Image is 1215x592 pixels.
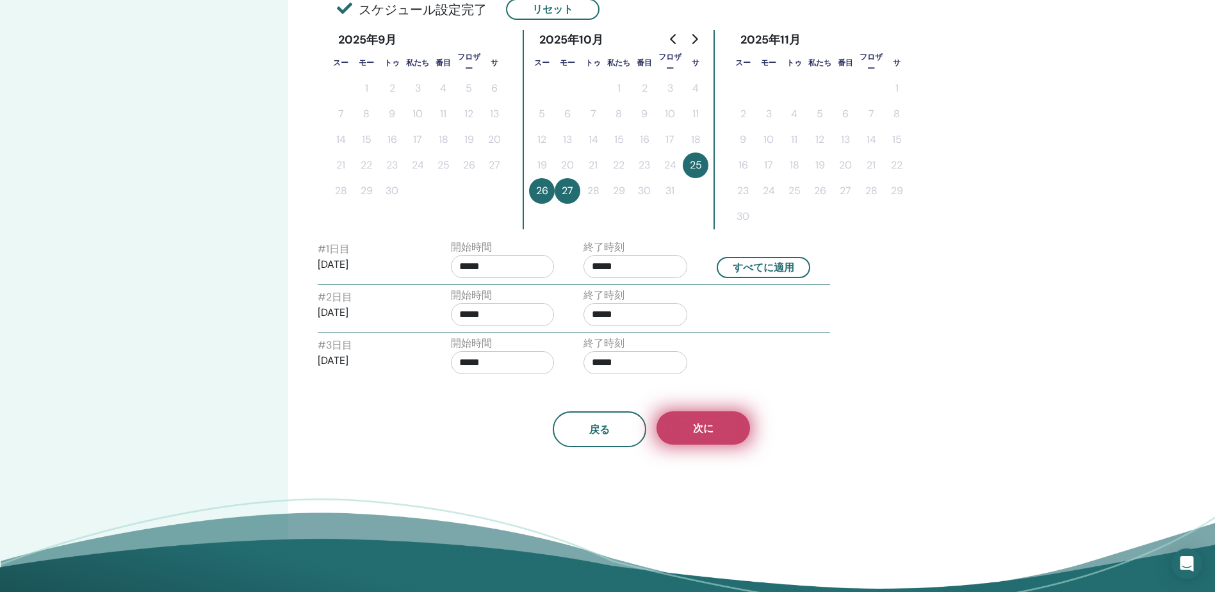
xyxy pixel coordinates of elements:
button: 7 [328,101,354,127]
button: 1 [884,76,909,101]
th: 金曜日 [657,50,683,76]
label: #2日目 [318,290,352,305]
button: 20 [482,127,507,152]
th: 月曜日 [354,50,379,76]
button: 18 [781,152,807,178]
label: #1日目 [318,242,350,257]
label: 開始時間 [451,240,492,255]
th: 金曜日 [456,50,482,76]
button: 4 [781,101,807,127]
button: 28 [858,178,884,204]
button: 14 [858,127,884,152]
button: 戻る [553,411,646,447]
button: 31 [657,178,683,204]
button: 29 [884,178,909,204]
button: 前月に移動 [664,26,684,52]
button: 13 [555,127,580,152]
button: 20 [833,152,858,178]
button: 来月へ [684,26,705,52]
button: 14 [580,127,606,152]
button: 28 [580,178,606,204]
button: 28 [328,178,354,204]
button: 12 [807,127,833,152]
button: 16 [379,127,405,152]
button: 22 [606,152,632,178]
button: 19 [529,152,555,178]
button: 26 [807,178,833,204]
font: スケジュール設定完了 [359,1,487,18]
p: [DATE] [318,257,421,272]
th: 日曜日 [328,50,354,76]
button: 26 [529,178,555,204]
button: 12 [529,127,555,152]
button: 1 [354,76,379,101]
button: 15 [884,127,909,152]
button: 9 [730,127,756,152]
button: 30 [730,204,756,229]
button: 6 [555,101,580,127]
th: 日曜日 [730,50,756,76]
button: 23 [379,152,405,178]
button: 6 [482,76,507,101]
button: 16 [730,152,756,178]
th: 月曜日 [756,50,781,76]
button: 10 [756,127,781,152]
button: 5 [807,101,833,127]
th: 火曜日 [781,50,807,76]
th: 木曜日 [632,50,657,76]
button: 29 [354,178,379,204]
button: 17 [657,127,683,152]
th: 日曜日 [529,50,555,76]
button: 1 [606,76,632,101]
button: 4 [683,76,708,101]
button: 5 [456,76,482,101]
button: 18 [430,127,456,152]
button: 2 [632,76,657,101]
button: 27 [482,152,507,178]
button: 27 [833,178,858,204]
button: 22 [884,152,909,178]
button: 10 [405,101,430,127]
th: 水曜日 [606,50,632,76]
th: 月曜日 [555,50,580,76]
button: 30 [632,178,657,204]
th: 金曜日 [858,50,884,76]
label: 終了時刻 [583,288,624,303]
div: 2025年11月 [730,30,811,50]
button: 21 [580,152,606,178]
button: 11 [781,127,807,152]
button: 25 [781,178,807,204]
button: 6 [833,101,858,127]
label: #3日目 [318,338,352,353]
button: 22 [354,152,379,178]
button: 8 [884,101,909,127]
button: 3 [657,76,683,101]
button: 25 [430,152,456,178]
button: 25 [683,152,708,178]
button: 13 [833,127,858,152]
div: インターコムメッセンジャーを開く [1171,548,1202,579]
button: 24 [657,152,683,178]
button: 21 [858,152,884,178]
button: 3 [405,76,430,101]
th: 土曜日 [884,50,909,76]
button: 次に [656,411,750,445]
label: 開始時間 [451,288,492,303]
button: 15 [606,127,632,152]
button: 26 [456,152,482,178]
button: 24 [405,152,430,178]
div: 2025年10月 [529,30,614,50]
button: 2 [730,101,756,127]
button: すべてに適用 [717,257,810,278]
th: 水曜日 [405,50,430,76]
button: 12 [456,101,482,127]
button: 13 [482,101,507,127]
button: 15 [354,127,379,152]
button: 27 [555,178,580,204]
button: 9 [379,101,405,127]
button: 5 [529,101,555,127]
span: 戻る [589,423,610,436]
button: 8 [606,101,632,127]
button: 23 [632,152,657,178]
button: 11 [430,101,456,127]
